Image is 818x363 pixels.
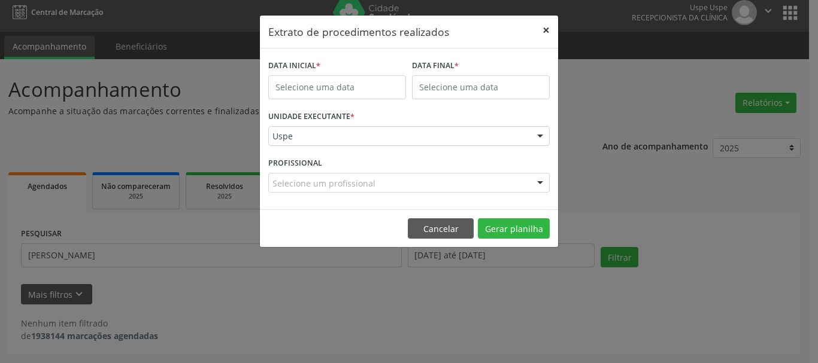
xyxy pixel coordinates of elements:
button: Close [534,16,558,45]
label: PROFISSIONAL [268,154,322,173]
label: DATA INICIAL [268,57,320,75]
label: DATA FINAL [412,57,459,75]
span: Selecione um profissional [272,177,375,190]
input: Selecione uma data [412,75,550,99]
span: Uspe [272,130,525,142]
input: Selecione uma data [268,75,406,99]
button: Cancelar [408,218,474,239]
button: Gerar planilha [478,218,550,239]
h5: Extrato de procedimentos realizados [268,24,449,39]
label: UNIDADE EXECUTANTE [268,108,355,126]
